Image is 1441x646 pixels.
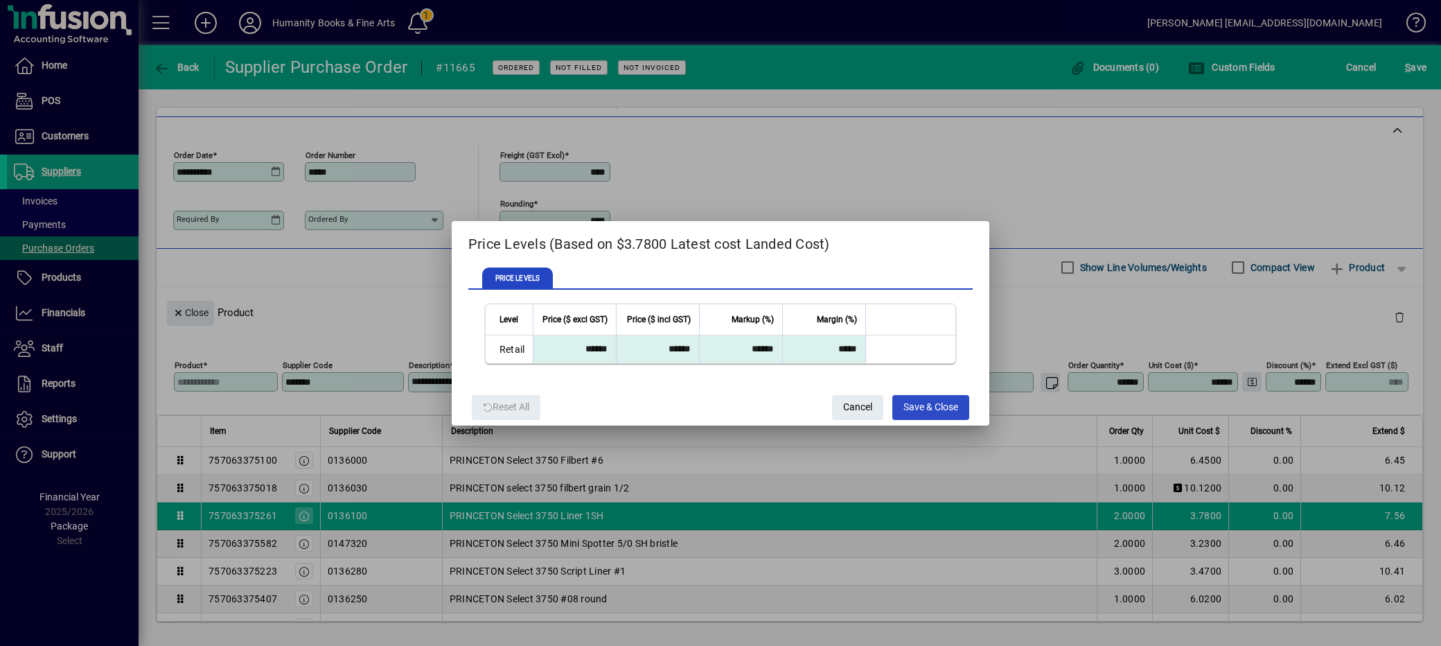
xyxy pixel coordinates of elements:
[486,335,533,363] td: Retail
[832,395,883,420] button: Cancel
[843,396,872,419] span: Cancel
[500,312,518,327] span: Level
[903,396,958,419] span: Save & Close
[482,268,553,290] span: PRICE LEVELS
[892,395,969,420] button: Save & Close
[732,312,774,327] span: Markup (%)
[627,312,691,327] span: Price ($ incl GST)
[452,221,990,261] h2: Price Levels (Based on $3.7800 Latest cost Landed Cost)
[542,312,608,327] span: Price ($ excl GST)
[817,312,857,327] span: Margin (%)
